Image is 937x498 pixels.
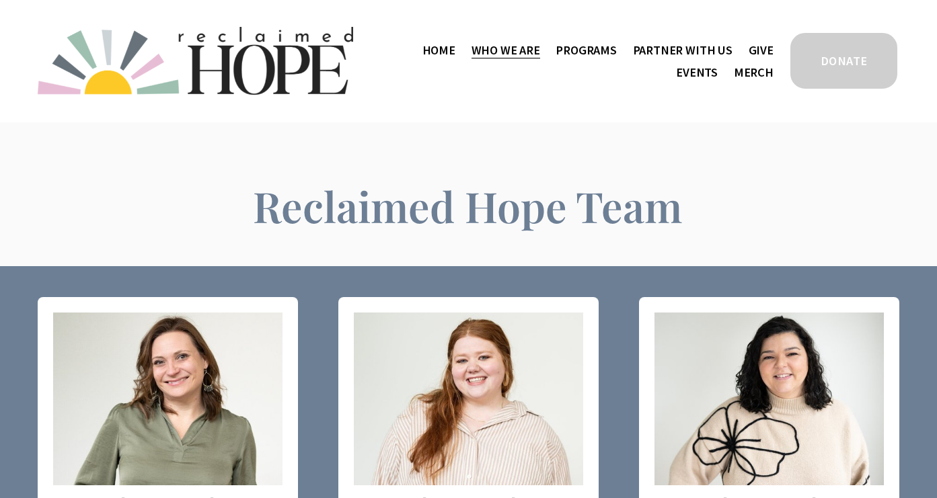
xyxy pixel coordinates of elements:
[633,39,733,61] a: folder dropdown
[749,39,774,61] a: Give
[556,40,617,60] span: Programs
[633,40,733,60] span: Partner With Us
[788,31,899,91] a: DONATE
[472,40,540,60] span: Who We Are
[734,61,774,83] a: Merch
[38,27,353,95] img: Reclaimed Hope Initiative
[253,177,682,234] span: Reclaimed Hope Team
[422,39,455,61] a: Home
[472,39,540,61] a: folder dropdown
[676,61,718,83] a: Events
[556,39,617,61] a: folder dropdown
